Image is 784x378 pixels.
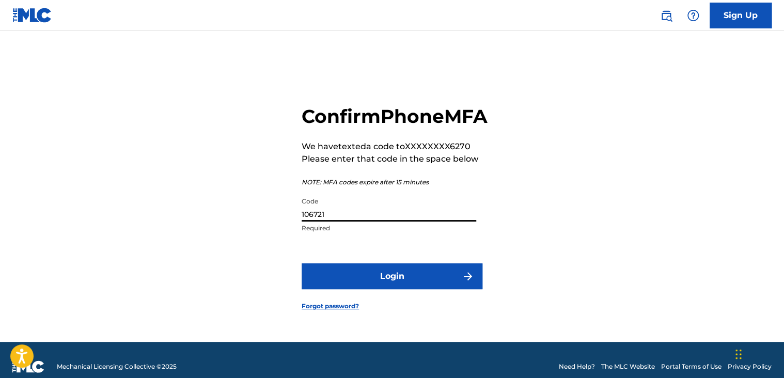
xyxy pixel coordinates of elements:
div: Ziehen [735,339,742,370]
a: Need Help? [559,362,595,371]
span: Mechanical Licensing Collective © 2025 [57,362,177,371]
img: logo [12,360,44,373]
p: Please enter that code in the space below [302,153,488,165]
div: Chat-Widget [732,328,784,378]
div: Help [683,5,703,26]
a: Forgot password? [302,302,359,311]
a: Privacy Policy [728,362,772,371]
img: help [687,9,699,22]
a: Sign Up [710,3,772,28]
iframe: Chat Widget [732,328,784,378]
button: Login [302,263,482,289]
img: MLC Logo [12,8,52,23]
p: NOTE: MFA codes expire after 15 minutes [302,178,488,187]
p: Required [302,224,476,233]
img: f7272a7cc735f4ea7f67.svg [462,270,474,282]
h2: Confirm Phone MFA [302,105,488,128]
img: search [660,9,672,22]
p: We have texted a code to XXXXXXXX6270 [302,140,488,153]
a: Public Search [656,5,677,26]
a: Portal Terms of Use [661,362,722,371]
a: The MLC Website [601,362,655,371]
